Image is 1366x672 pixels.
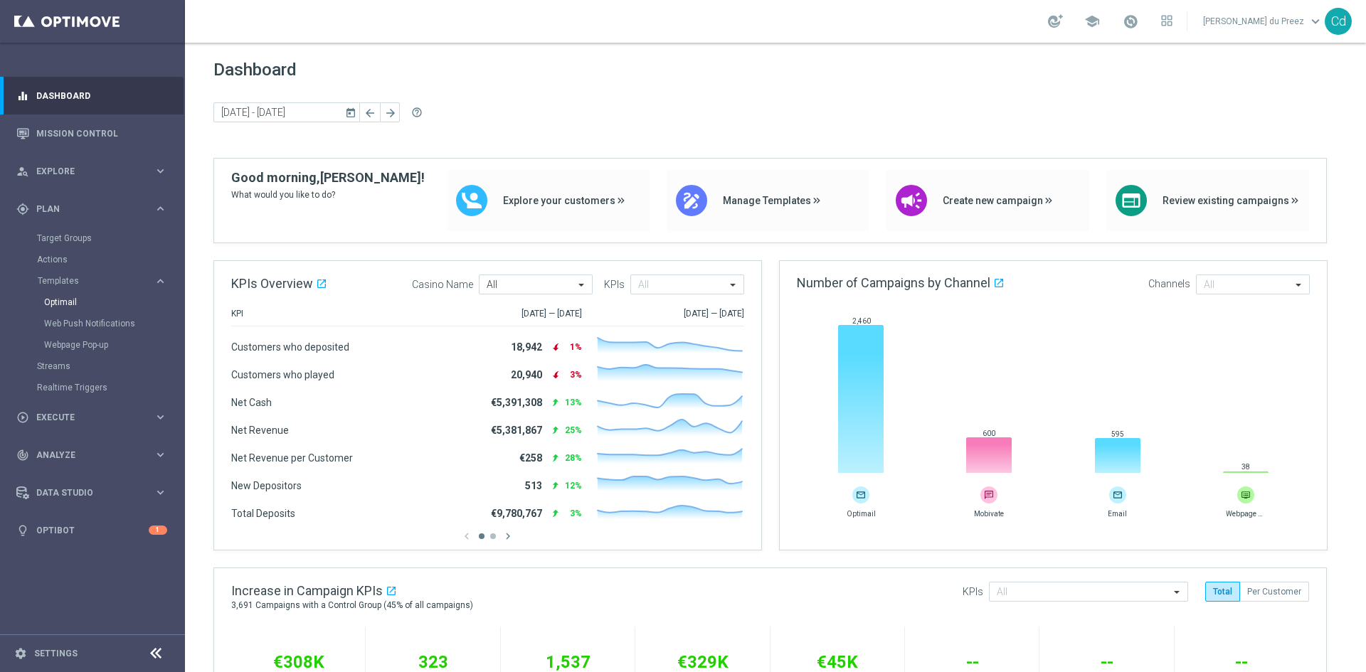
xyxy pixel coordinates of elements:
button: Data Studio keyboard_arrow_right [16,487,168,498]
div: Mission Control [16,114,167,152]
a: Settings [34,649,78,658]
i: keyboard_arrow_right [154,448,167,462]
button: Mission Control [16,128,168,139]
a: [PERSON_NAME] du Preezkeyboard_arrow_down [1202,11,1325,32]
span: school [1084,14,1100,29]
div: Optimail [44,292,184,313]
a: Webpage Pop-up [44,339,148,351]
i: keyboard_arrow_right [154,202,167,215]
button: equalizer Dashboard [16,90,168,102]
a: Streams [37,361,148,372]
i: track_changes [16,449,29,462]
div: Plan [16,203,154,215]
a: Target Groups [37,233,148,244]
a: Mission Control [36,114,167,152]
div: Cd [1325,8,1352,35]
div: Target Groups [37,228,184,249]
i: keyboard_arrow_right [154,486,167,499]
i: keyboard_arrow_right [154,274,167,288]
div: Analyze [16,449,154,462]
a: Optibot [36,511,149,549]
div: Webpage Pop-up [44,334,184,356]
button: lightbulb Optibot 1 [16,525,168,536]
button: track_changes Analyze keyboard_arrow_right [16,449,168,461]
span: keyboard_arrow_down [1308,14,1323,29]
div: Web Push Notifications [44,313,184,334]
span: Plan [36,205,154,213]
i: keyboard_arrow_right [154,410,167,424]
div: Dashboard [16,77,167,114]
span: Data Studio [36,489,154,497]
div: Explore [16,165,154,178]
button: Templates keyboard_arrow_right [37,275,168,287]
a: Actions [37,254,148,265]
a: Optimail [44,297,148,308]
i: gps_fixed [16,203,29,215]
i: keyboard_arrow_right [154,164,167,178]
a: Realtime Triggers [37,382,148,393]
div: Optibot [16,511,167,549]
span: Templates [38,277,139,285]
a: Dashboard [36,77,167,114]
div: Data Studio [16,486,154,499]
div: 1 [149,526,167,535]
div: Realtime Triggers [37,377,184,398]
i: play_circle_outline [16,411,29,424]
i: lightbulb [16,524,29,537]
span: Explore [36,167,154,176]
div: Execute [16,411,154,424]
span: Execute [36,413,154,422]
i: equalizer [16,90,29,102]
button: gps_fixed Plan keyboard_arrow_right [16,203,168,215]
i: person_search [16,165,29,178]
a: Web Push Notifications [44,318,148,329]
div: Streams [37,356,184,377]
div: Templates [37,270,184,356]
button: person_search Explore keyboard_arrow_right [16,166,168,177]
span: Analyze [36,451,154,459]
i: settings [14,647,27,660]
div: Actions [37,249,184,270]
div: Templates [38,277,154,285]
button: play_circle_outline Execute keyboard_arrow_right [16,412,168,423]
